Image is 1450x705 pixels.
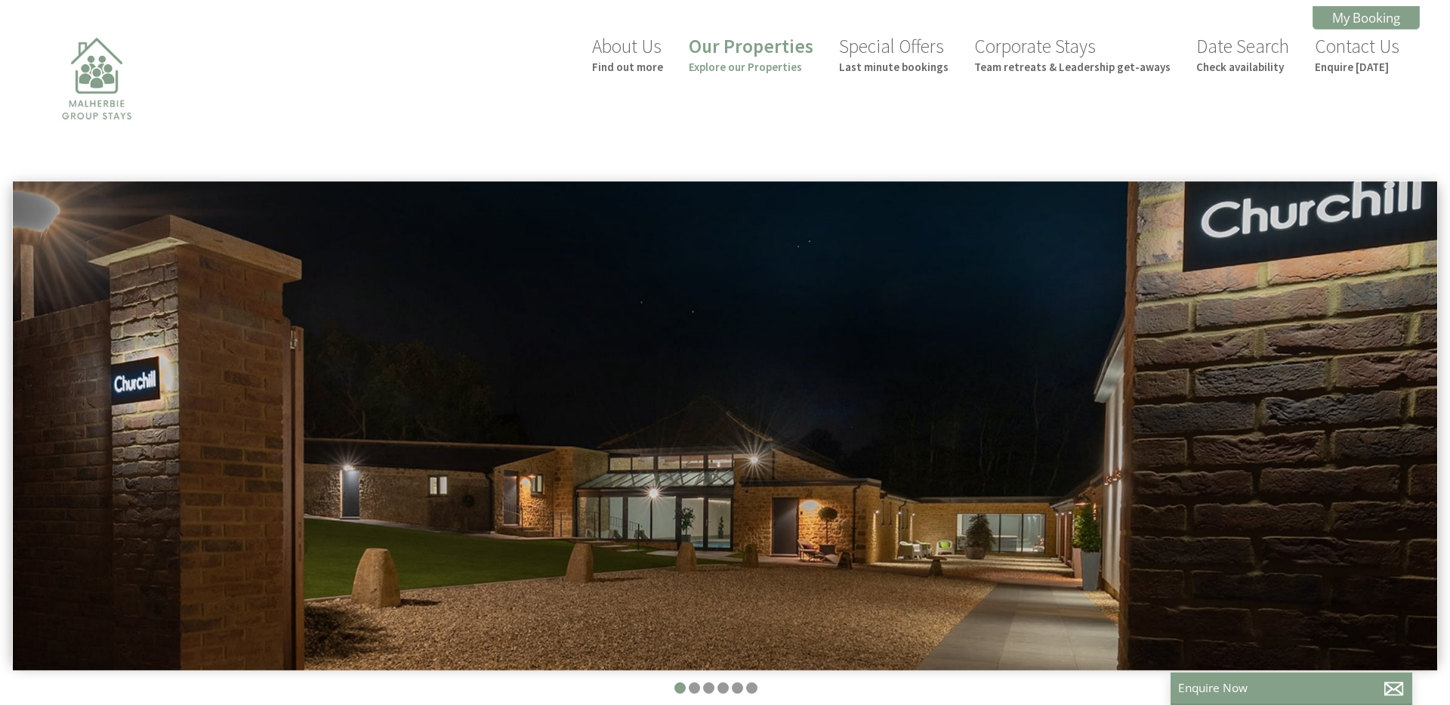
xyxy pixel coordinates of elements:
[592,34,663,74] a: About UsFind out more
[21,28,172,179] img: Malherbie Group Stays
[839,60,949,74] small: Last minute bookings
[1313,6,1420,29] a: My Booking
[1196,60,1289,74] small: Check availability
[1196,34,1289,74] a: Date SearchCheck availability
[974,34,1171,74] a: Corporate StaysTeam retreats & Leadership get-aways
[1315,60,1399,74] small: Enquire [DATE]
[1315,34,1399,74] a: Contact UsEnquire [DATE]
[839,34,949,74] a: Special OffersLast minute bookings
[592,60,663,74] small: Find out more
[974,60,1171,74] small: Team retreats & Leadership get-aways
[689,60,813,74] small: Explore our Properties
[689,34,813,74] a: Our PropertiesExplore our Properties
[1178,680,1405,696] p: Enquire Now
